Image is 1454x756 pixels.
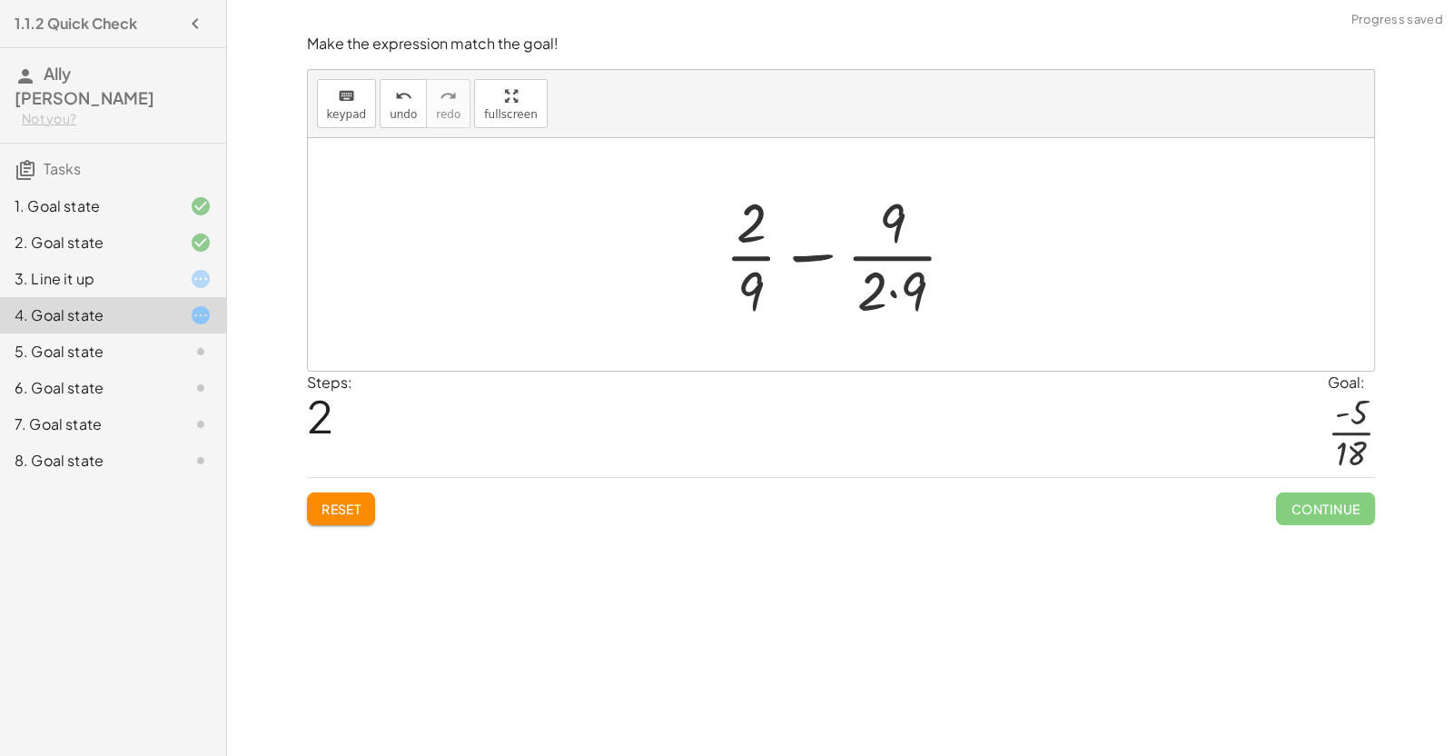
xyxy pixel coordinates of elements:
span: Progress saved [1351,11,1443,29]
div: Goal: [1328,372,1374,393]
span: undo [390,108,417,121]
div: 6. Goal state [15,377,161,399]
button: undoundo [380,79,427,128]
span: Ally [PERSON_NAME] [15,63,154,108]
div: 2. Goal state [15,232,161,254]
button: Reset [307,492,376,525]
span: redo [436,108,460,121]
span: Tasks [44,159,81,178]
div: 4. Goal state [15,304,161,326]
i: Task not started. [190,450,212,472]
span: fullscreen [484,108,537,121]
i: Task started. [190,268,212,290]
span: 2 [307,388,333,443]
i: Task finished and correct. [190,232,212,254]
i: Task not started. [190,377,212,399]
div: 3. Line it up [15,268,161,290]
div: Not you? [22,110,212,128]
i: keyboard [338,85,355,107]
i: redo [440,85,457,107]
span: keypad [327,108,367,121]
div: 5. Goal state [15,341,161,363]
p: Make the expression match the goal! [307,34,1375,55]
i: Task finished and correct. [190,195,212,217]
div: 7. Goal state [15,413,161,435]
i: Task not started. [190,413,212,435]
i: Task started. [190,304,212,326]
i: Task not started. [190,341,212,363]
div: 8. Goal state [15,450,161,472]
button: keyboardkeypad [317,79,377,128]
h4: 1.1.2 Quick Check [15,13,137,35]
div: 1. Goal state [15,195,161,217]
button: fullscreen [474,79,547,128]
label: Steps: [307,373,352,392]
button: redoredo [426,79,470,128]
i: undo [395,85,412,107]
span: Reset [321,501,361,517]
